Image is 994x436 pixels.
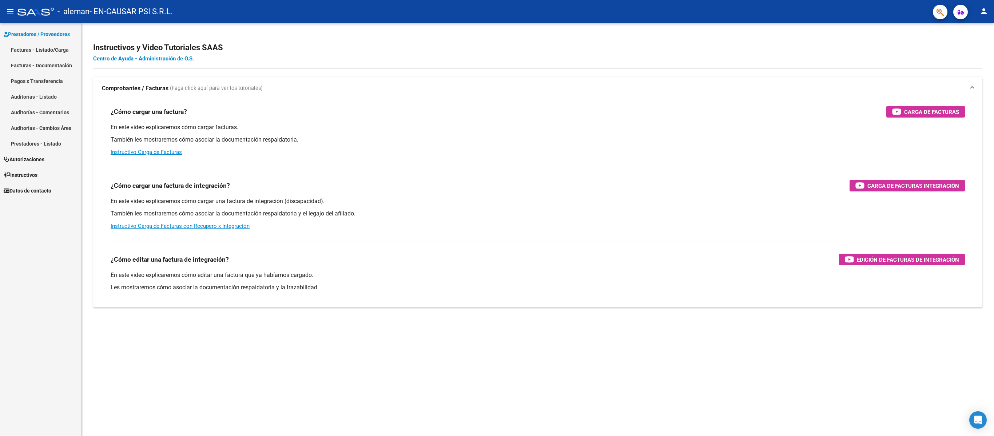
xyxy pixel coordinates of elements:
[111,254,229,265] h3: ¿Cómo editar una factura de integración?
[904,107,959,116] span: Carga de Facturas
[111,223,250,229] a: Instructivo Carga de Facturas con Recupero x Integración
[111,149,182,155] a: Instructivo Carga de Facturas
[111,107,187,117] h3: ¿Cómo cargar una factura?
[170,84,263,92] span: (haga click aquí para ver los tutoriales)
[93,100,982,308] div: Comprobantes / Facturas (haga click aquí para ver los tutoriales)
[93,41,982,55] h2: Instructivos y Video Tutoriales SAAS
[111,136,965,144] p: También les mostraremos cómo asociar la documentación respaldatoria.
[57,4,90,20] span: - aleman
[969,411,987,429] div: Open Intercom Messenger
[979,7,988,16] mat-icon: person
[102,84,168,92] strong: Comprobantes / Facturas
[867,181,959,190] span: Carga de Facturas Integración
[4,187,51,195] span: Datos de contacto
[6,7,15,16] mat-icon: menu
[4,155,44,163] span: Autorizaciones
[111,123,965,131] p: En este video explicaremos cómo cargar facturas.
[886,106,965,118] button: Carga de Facturas
[839,254,965,265] button: Edición de Facturas de integración
[857,255,959,264] span: Edición de Facturas de integración
[111,271,965,279] p: En este video explicaremos cómo editar una factura que ya habíamos cargado.
[93,55,194,62] a: Centro de Ayuda - Administración de O.S.
[111,197,965,205] p: En este video explicaremos cómo cargar una factura de integración (discapacidad).
[111,210,965,218] p: También les mostraremos cómo asociar la documentación respaldatoria y el legajo del afiliado.
[4,30,70,38] span: Prestadores / Proveedores
[90,4,173,20] span: - EN-CAUSAR PSI S.R.L.
[850,180,965,191] button: Carga de Facturas Integración
[93,77,982,100] mat-expansion-panel-header: Comprobantes / Facturas (haga click aquí para ver los tutoriales)
[111,284,965,292] p: Les mostraremos cómo asociar la documentación respaldatoria y la trazabilidad.
[4,171,37,179] span: Instructivos
[111,181,230,191] h3: ¿Cómo cargar una factura de integración?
